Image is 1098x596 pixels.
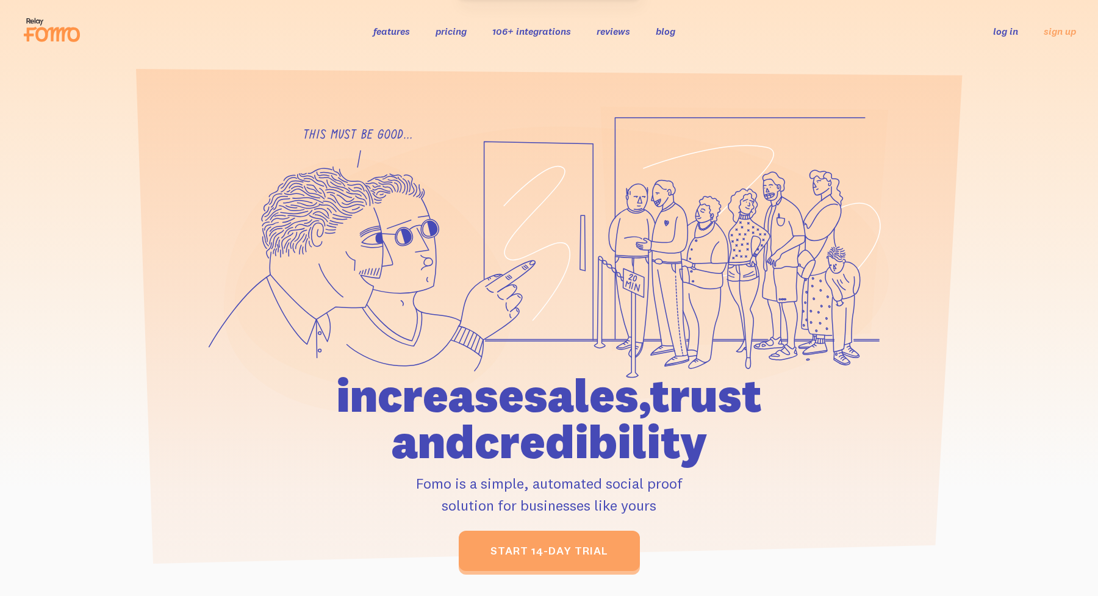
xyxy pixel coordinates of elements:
[267,372,831,465] h1: increase sales, trust and credibility
[656,25,675,37] a: blog
[459,531,640,571] a: start 14-day trial
[1044,25,1076,38] a: sign up
[267,472,831,516] p: Fomo is a simple, automated social proof solution for businesses like yours
[436,25,467,37] a: pricing
[373,25,410,37] a: features
[597,25,630,37] a: reviews
[993,25,1018,37] a: log in
[492,25,571,37] a: 106+ integrations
